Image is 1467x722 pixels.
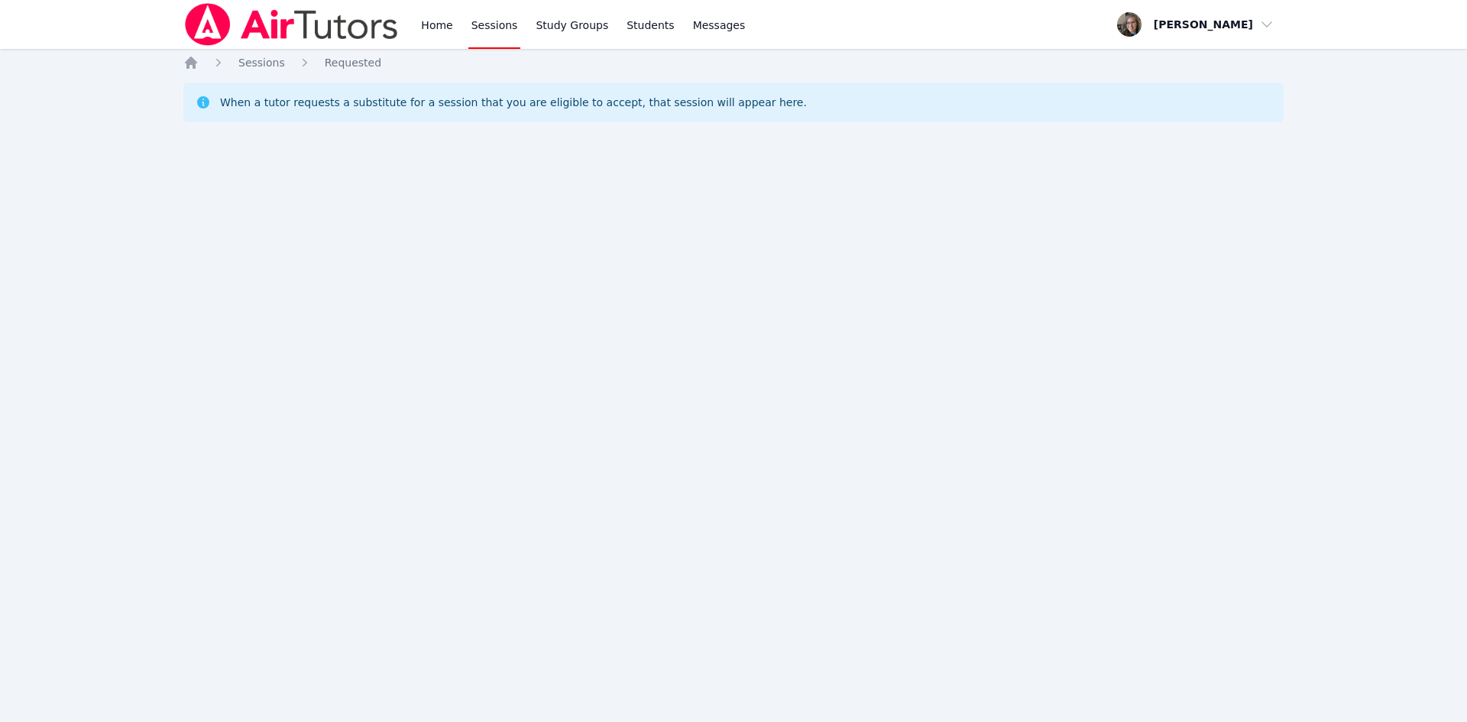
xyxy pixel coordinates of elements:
span: Requested [325,57,381,69]
nav: Breadcrumb [183,55,1284,70]
span: Messages [693,18,746,33]
a: Sessions [238,55,285,70]
img: Air Tutors [183,3,400,46]
span: Sessions [238,57,285,69]
a: Requested [325,55,381,70]
div: When a tutor requests a substitute for a session that you are eligible to accept, that session wi... [220,95,807,110]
